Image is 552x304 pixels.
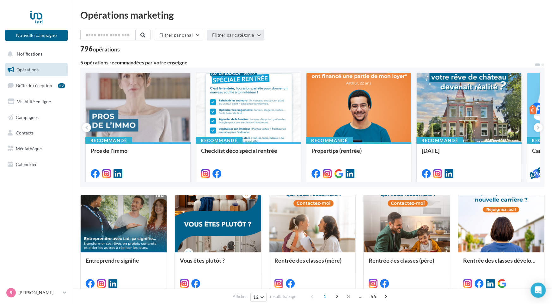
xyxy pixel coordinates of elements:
span: résultats/page [270,294,296,300]
span: Calendrier [16,162,37,167]
a: Médiathèque [4,142,69,155]
button: Nouvelle campagne [5,30,68,41]
div: Propertips (rentrée) [311,147,406,160]
span: S [10,289,12,296]
span: Opérations [16,67,39,72]
button: Filtrer par canal [154,30,203,40]
div: Rentrée des classes (mère) [274,257,350,270]
div: Vous êtes plutôt ? [180,257,256,270]
span: 3 [343,291,353,301]
span: Boîte de réception [16,83,52,88]
span: Contacts [16,130,34,135]
div: Rentrée des classes (père) [369,257,445,270]
button: Filtrer par catégorie [207,30,264,40]
span: Médiathèque [16,146,42,151]
div: opérations [93,46,120,52]
span: 12 [253,295,259,300]
span: ... [356,291,366,301]
a: Calendrier [4,158,69,171]
div: 27 [58,83,65,88]
a: Campagnes [4,111,69,124]
div: Recommandé [85,137,132,144]
button: 12 [250,293,267,301]
span: 1 [320,291,330,301]
a: Opérations [4,63,69,76]
a: Boîte de réception27 [4,79,69,92]
div: Checklist déco spécial rentrée [201,147,296,160]
div: Recommandé [416,137,463,144]
div: Recommandé [306,137,353,144]
a: Contacts [4,126,69,140]
div: Entreprendre signifie [86,257,162,270]
div: 5 opérations recommandées par votre enseigne [80,60,534,65]
span: Afficher [233,294,247,300]
div: Pros de l'immo [91,147,185,160]
a: S [PERSON_NAME] [5,287,68,299]
div: Opérations marketing [80,10,544,20]
span: Visibilité en ligne [17,99,51,104]
div: 796 [80,45,120,52]
div: 5 [537,167,543,173]
a: Visibilité en ligne [4,95,69,108]
div: Recommandé [196,137,242,144]
span: 2 [332,291,342,301]
span: 66 [368,291,378,301]
div: Rentrée des classes développement (conseillère) [463,257,539,270]
span: Notifications [17,51,42,57]
button: Notifications [4,47,66,61]
div: Open Intercom Messenger [531,283,546,298]
div: [DATE] [422,147,516,160]
span: Campagnes [16,114,39,120]
p: [PERSON_NAME] [18,289,60,296]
